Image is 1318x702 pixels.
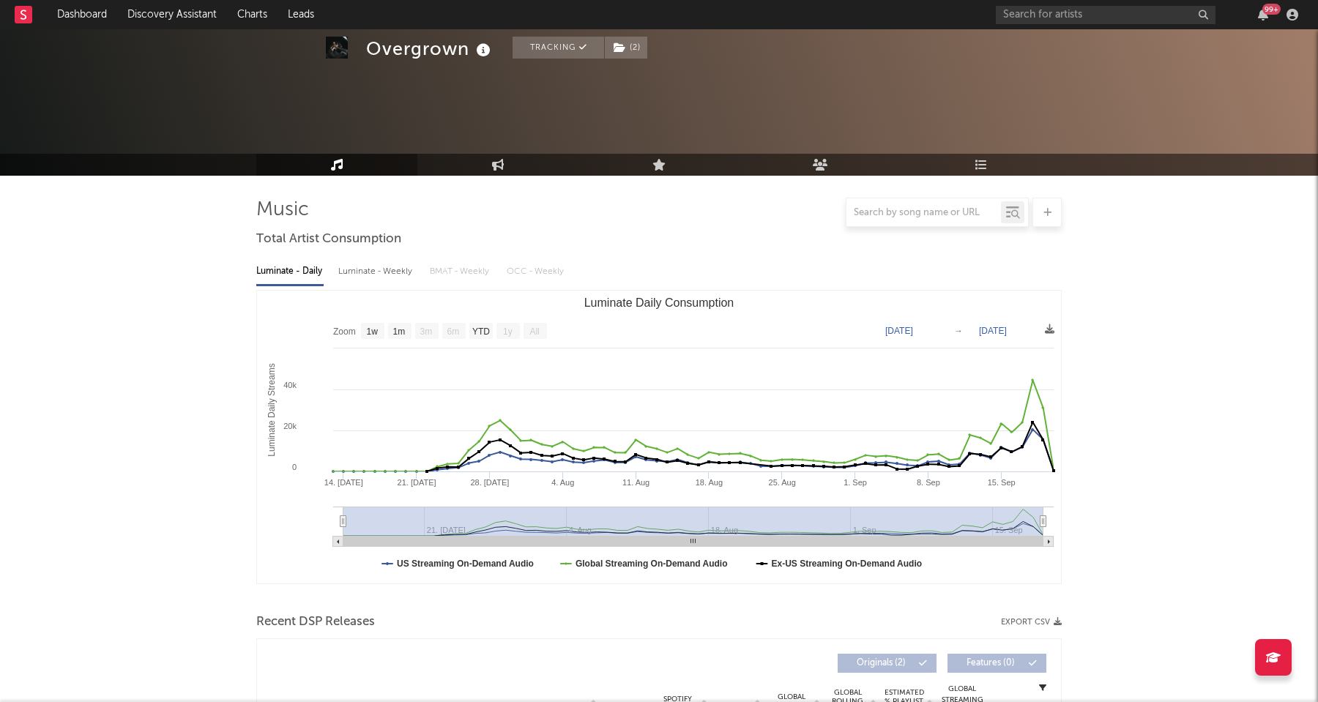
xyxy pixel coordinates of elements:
[979,326,1007,336] text: [DATE]
[838,654,937,673] button: Originals(2)
[257,291,1061,583] svg: Luminate Daily Consumption
[283,422,297,430] text: 20k
[420,326,433,337] text: 3m
[472,326,490,337] text: YTD
[772,559,923,569] text: Ex-US Streaming On-Demand Audio
[954,326,963,336] text: →
[324,478,363,487] text: 14. [DATE]
[513,37,604,59] button: Tracking
[366,37,494,61] div: Overgrown
[367,326,379,337] text: 1w
[551,478,574,487] text: 4. Aug
[605,37,647,59] button: (2)
[256,613,375,631] span: Recent DSP Releases
[503,326,513,337] text: 1y
[988,478,1016,487] text: 15. Sep
[622,478,649,487] text: 11. Aug
[393,326,406,337] text: 1m
[947,654,1046,673] button: Features(0)
[256,231,401,248] span: Total Artist Consumption
[957,659,1024,668] span: Features ( 0 )
[847,659,915,668] span: Originals ( 2 )
[292,463,297,471] text: 0
[576,559,728,569] text: Global Streaming On-Demand Audio
[283,381,297,389] text: 40k
[529,326,539,337] text: All
[846,207,1001,219] input: Search by song name or URL
[696,478,723,487] text: 18. Aug
[584,296,734,309] text: Luminate Daily Consumption
[267,363,277,456] text: Luminate Daily Streams
[470,478,509,487] text: 28. [DATE]
[1001,618,1062,627] button: Export CSV
[885,326,913,336] text: [DATE]
[844,478,867,487] text: 1. Sep
[397,559,534,569] text: US Streaming On-Demand Audio
[769,478,796,487] text: 25. Aug
[256,259,324,284] div: Luminate - Daily
[338,259,415,284] div: Luminate - Weekly
[917,478,940,487] text: 8. Sep
[1262,4,1281,15] div: 99 +
[1258,9,1268,20] button: 99+
[333,326,356,337] text: Zoom
[447,326,460,337] text: 6m
[398,478,436,487] text: 21. [DATE]
[604,37,648,59] span: ( 2 )
[996,6,1215,24] input: Search for artists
